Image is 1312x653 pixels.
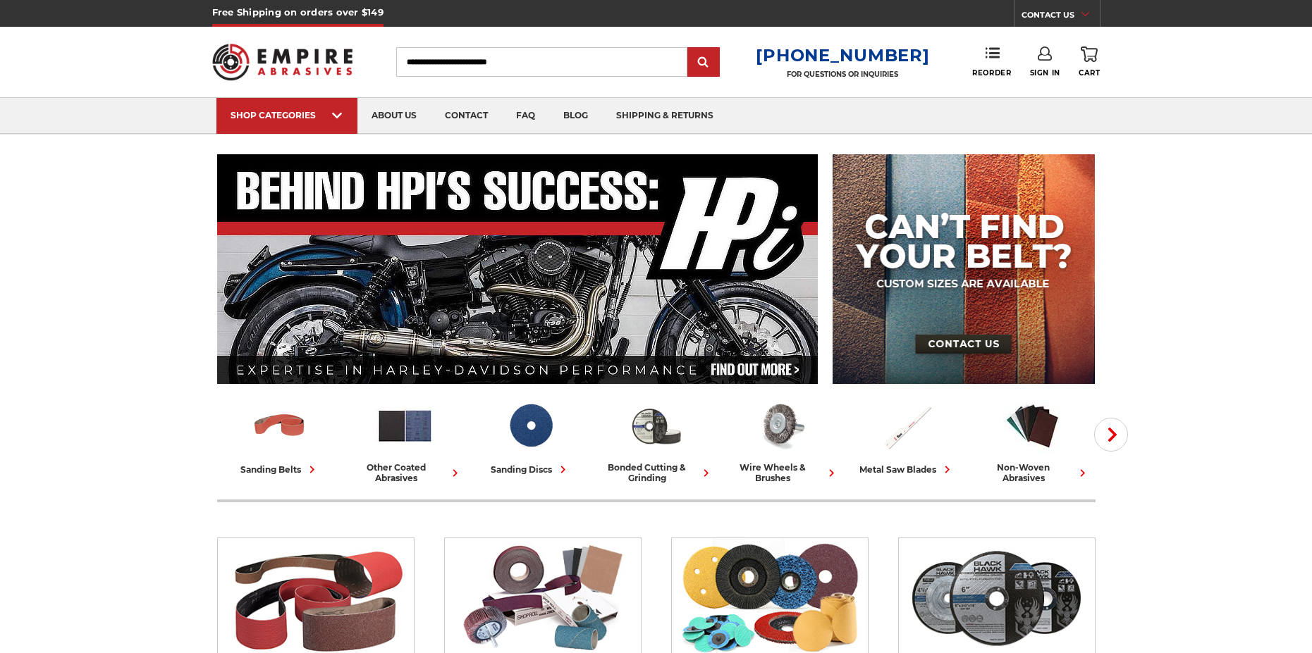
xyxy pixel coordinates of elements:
img: Bonded Cutting & Grinding [627,397,685,455]
a: [PHONE_NUMBER] [756,45,929,66]
a: shipping & returns [602,98,728,134]
div: non-woven abrasives [976,462,1090,483]
a: bonded cutting & grinding [599,397,713,483]
a: other coated abrasives [348,397,462,483]
a: contact [431,98,502,134]
div: metal saw blades [859,462,955,477]
div: bonded cutting & grinding [599,462,713,483]
span: Reorder [972,68,1011,77]
a: Reorder [972,46,1011,77]
div: other coated abrasives [348,462,462,483]
a: blog [549,98,602,134]
a: metal saw blades [850,397,964,477]
a: Cart [1079,46,1100,77]
div: wire wheels & brushes [725,462,839,483]
div: SHOP CATEGORIES [231,110,343,120]
a: non-woven abrasives [976,397,1090,483]
a: sanding belts [223,397,337,477]
img: Banner for an interview featuring Horsepower Inc who makes Harley performance upgrades featured o... [217,154,819,384]
img: Sanding Discs [501,397,560,455]
button: Next [1094,418,1128,452]
img: promo banner for custom belts. [833,154,1095,384]
span: Cart [1079,68,1100,77]
input: Submit [689,49,718,77]
img: Non-woven Abrasives [1003,397,1062,455]
img: Metal Saw Blades [878,397,936,455]
a: sanding discs [474,397,588,477]
a: faq [502,98,549,134]
p: FOR QUESTIONS OR INQUIRIES [756,70,929,79]
img: Sanding Belts [250,397,309,455]
img: Empire Abrasives [212,35,353,89]
a: about us [357,98,431,134]
a: wire wheels & brushes [725,397,839,483]
div: sanding discs [491,462,570,477]
img: Wire Wheels & Brushes [752,397,811,455]
div: sanding belts [240,462,319,477]
a: CONTACT US [1022,7,1100,27]
img: Other Coated Abrasives [376,397,434,455]
span: Sign In [1030,68,1060,77]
